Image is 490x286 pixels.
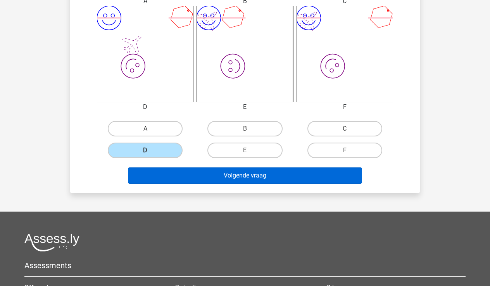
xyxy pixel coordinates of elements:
[91,102,199,112] div: D
[207,121,282,136] label: B
[191,102,299,112] div: E
[128,167,362,184] button: Volgende vraag
[108,121,183,136] label: A
[291,102,399,112] div: F
[307,143,382,158] label: F
[24,233,79,252] img: Assessly logo
[307,121,382,136] label: C
[207,143,282,158] label: E
[108,143,183,158] label: D
[24,261,466,270] h5: Assessments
